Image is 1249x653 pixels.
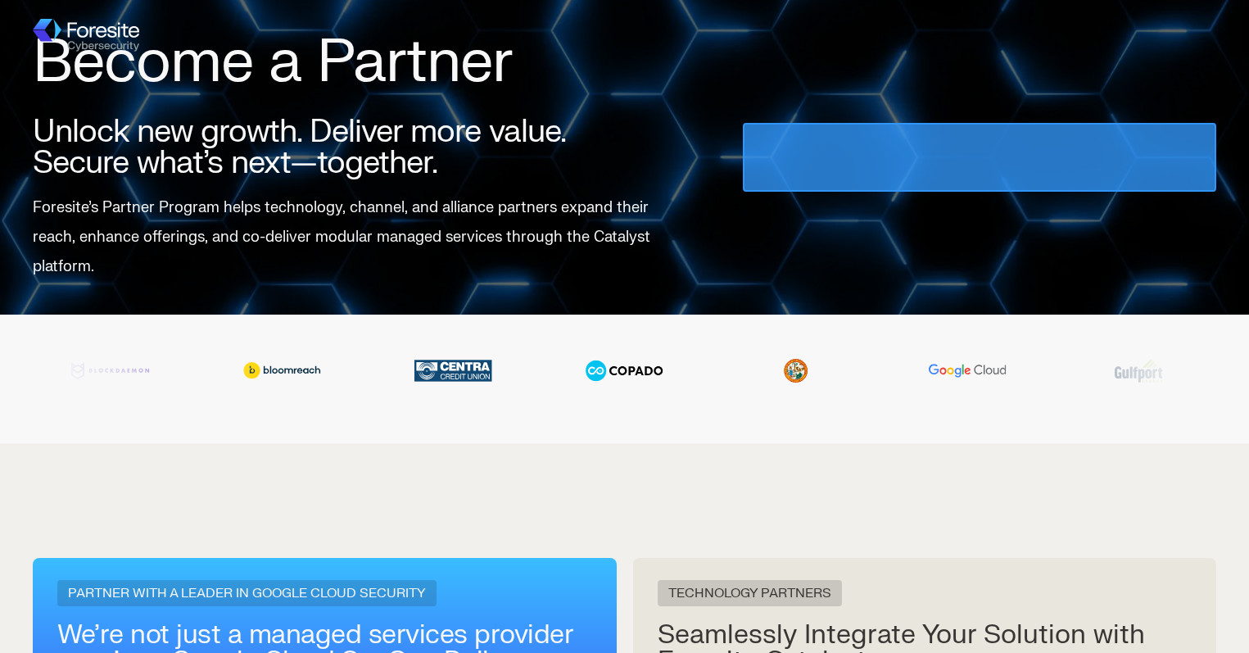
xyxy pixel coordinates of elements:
img: Florida Department State logo [718,347,873,394]
span: PARTNER WITH A LEADER IN GOOGLE CLOUD SECURITY [68,585,426,601]
img: Gulfport Energy logo [1061,347,1216,394]
div: 8 / 20 [1061,347,1216,394]
img: Copado logo [547,347,702,394]
img: Blockdaemon logo [33,347,188,394]
div: 4 / 20 [376,347,531,394]
p: Foresite’s Partner Program helps technology, channel, and alliance partners expand their reach, e... [33,193,660,282]
img: Foresite logo, a hexagon shape of blues with a directional arrow to the right hand side, and the ... [33,18,139,51]
a: Back to Home [33,18,139,51]
img: Bloomreach logo [204,362,359,379]
img: Google Cloud logo [889,347,1044,394]
div: 3 / 20 [204,362,359,379]
div: 2 / 20 [33,347,188,394]
div: 6 / 20 [718,347,873,394]
div: 5 / 20 [547,347,702,394]
img: Centra Credit Union logo [376,347,531,394]
h2: Unlock new growth. Deliver more value. Secure what’s next—together. [33,116,660,179]
div: 7 / 20 [889,347,1044,394]
span: TECHNOLOGY PARTNERS [668,585,831,601]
